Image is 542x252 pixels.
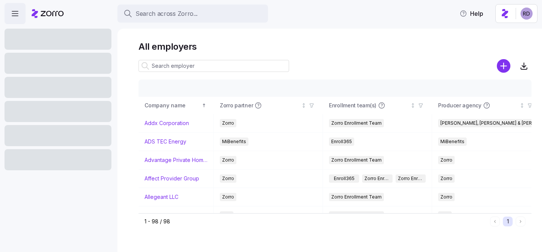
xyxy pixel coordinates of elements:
button: 1 [503,217,513,226]
span: Producer agency [438,102,481,109]
span: MiBenefits [222,137,246,146]
button: Previous page [490,217,500,226]
span: Enroll365 [331,137,352,146]
a: Addx Corporation [145,119,189,127]
th: Producer agencyNot sorted [432,97,541,114]
span: Zorro Enrollment Experts [398,174,423,183]
svg: add icon [497,59,510,73]
span: Zorro [440,193,452,201]
span: Search across Zorro... [135,9,198,18]
input: Search employer [139,60,289,72]
div: Not sorted [519,103,525,108]
a: Affect Provider Group [145,175,199,182]
span: MiBenefits [440,137,464,146]
a: Advantage Private Home Care [145,156,207,164]
button: Help [454,6,489,21]
span: AJG [222,211,231,220]
span: Enrollment team(s) [329,102,376,109]
th: Zorro partnerNot sorted [214,97,323,114]
span: AJG [440,211,449,220]
span: Zorro partner [220,102,253,109]
a: Allegeant LLC [145,193,178,201]
a: ADS TEC Energy [145,138,186,145]
span: Zorro Enrollment Team [331,156,382,164]
th: Enrollment team(s)Not sorted [323,97,432,114]
h1: All employers [139,41,531,52]
span: Zorro [222,174,234,183]
th: Company nameSorted ascending [139,97,214,114]
button: Next page [516,217,525,226]
span: Zorro Enrollment Team [364,174,390,183]
span: Zorro Enrollment Team [331,119,382,127]
div: Not sorted [410,103,416,108]
div: Company name [145,101,200,110]
button: Search across Zorro... [117,5,268,23]
span: Zorro [222,156,234,164]
div: Not sorted [301,103,306,108]
div: Sorted ascending [201,103,207,108]
span: Zorro [222,119,234,127]
span: Help [460,9,483,18]
span: Zorro Enrollment Team [331,211,382,220]
span: Zorro Enrollment Team [331,193,382,201]
a: Always On Call Answering Service [145,212,207,219]
span: Zorro [222,193,234,201]
span: Zorro [440,156,452,164]
span: Zorro [440,174,452,183]
div: 1 - 98 / 98 [145,218,487,225]
span: Enroll365 [334,174,355,183]
img: 6d862e07fa9c5eedf81a4422c42283ac [521,8,533,20]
